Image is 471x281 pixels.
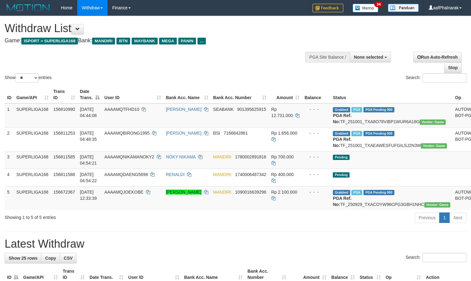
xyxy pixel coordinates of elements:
[304,171,328,178] div: - - -
[374,2,383,7] span: 34
[350,52,391,62] button: None selected
[159,38,177,44] span: MEGA
[333,196,351,207] b: PGA Ref. No:
[388,4,419,12] img: panduan.png
[304,189,328,195] div: - - -
[5,22,308,35] h1: Withdraw List
[406,253,466,262] label: Search:
[271,107,293,118] span: Rp 12.731.000
[330,127,452,151] td: TF_251001_TXAEAWESFUFGILSJ2N3W
[354,55,383,60] span: None selected
[302,86,330,103] th: Balance
[9,256,37,261] span: Show 25 rows
[14,103,51,128] td: SUPERLIGA168
[413,52,462,62] a: Run Auto-Refresh
[5,127,14,151] td: 2
[406,73,466,82] label: Search:
[363,190,394,195] span: PGA Pending
[5,103,14,128] td: 1
[333,131,350,136] span: Grabbed
[333,137,351,148] b: PGA Ref. No:
[213,107,234,112] span: SEABANK
[102,86,163,103] th: User ID: activate to sort column ascending
[53,190,75,195] span: 156672367
[14,151,51,169] td: SUPERLIGA168
[41,253,60,263] a: Copy
[5,73,52,82] label: Show entries
[333,172,350,178] span: Pending
[53,131,75,136] span: 156811253
[5,253,41,263] a: Show 25 rows
[53,172,75,177] span: 156811588
[51,86,78,103] th: Trans ID: activate to sort column ascending
[235,172,266,177] span: Copy 1740006487342 to clipboard
[213,172,231,177] span: MANDIRI
[312,4,343,12] img: Feedback.jpg
[5,38,308,44] h4: Game: Bank:
[304,154,328,160] div: - - -
[304,130,328,136] div: - - -
[21,38,78,44] span: ISPORT > SUPERLIGA168
[104,190,143,195] span: AAAAMQJOEKOBE
[351,107,362,112] span: Marked by aafandaneth
[333,190,350,195] span: Grabbed
[14,86,51,103] th: Game/API: activate to sort column ascending
[104,172,148,177] span: AAAAMQDAENG5698
[104,131,150,136] span: AAAAMQBIRONG1995
[117,38,130,44] span: BTN
[424,202,450,208] span: Vendor URL: https://trx31.1velocity.biz
[5,151,14,169] td: 3
[80,154,97,166] span: [DATE] 04:54:21
[53,154,75,159] span: 156811585
[271,154,294,159] span: Rp 700.000
[235,190,266,195] span: Copy 1090016639296 to clipboard
[421,143,447,149] span: Vendor URL: https://trx31.1velocity.biz
[363,131,394,136] span: PGA Pending
[439,212,450,223] a: 1
[104,154,154,159] span: AAAAMQNIKAMANOKY2
[197,38,206,44] span: ...
[271,172,294,177] span: Rp 400.000
[64,256,73,261] span: CSV
[444,62,462,73] a: Stop
[213,131,220,136] span: BSI
[178,38,196,44] span: PANIN
[351,131,362,136] span: Marked by aafchoeunmanni
[330,186,452,210] td: TF_250929_TXACOYW96CPG3GBH1NHC
[5,212,192,220] div: Showing 1 to 5 of 5 entries
[5,238,466,250] h1: Latest Withdraw
[104,107,139,112] span: AAAAMQTFHD10
[166,154,196,159] a: NOKY NIKAMA
[163,86,211,103] th: Bank Acc. Name: activate to sort column ascending
[422,253,466,262] input: Search:
[235,154,266,159] span: Copy 1780002891816 to clipboard
[449,212,466,223] a: Next
[415,212,439,223] a: Previous
[330,103,452,128] td: TF_251001_TXA8O78VIBP1WUR6A18G
[5,3,52,12] img: MOTION_logo.png
[92,38,115,44] span: MANDIRI
[305,52,350,62] div: PGA Site Balance /
[213,190,231,195] span: MANDIRI
[269,86,302,103] th: Amount: activate to sort column ascending
[271,190,297,195] span: Rp 2.100.000
[166,107,202,112] a: [PERSON_NAME]
[5,186,14,210] td: 5
[14,127,51,151] td: SUPERLIGA168
[45,256,56,261] span: Copy
[53,107,75,112] span: 156810990
[237,107,266,112] span: Copy 901395625915 to clipboard
[5,169,14,186] td: 4
[351,190,362,195] span: Marked by aafsengchandara
[80,107,97,118] span: [DATE] 04:44:08
[166,131,202,136] a: [PERSON_NAME]
[78,86,102,103] th: Date Trans.: activate to sort column descending
[330,86,452,103] th: Status
[363,107,394,112] span: PGA Pending
[80,190,97,201] span: [DATE] 12:33:39
[213,154,231,159] span: MANDIRI
[14,186,51,210] td: SUPERLIGA168
[333,155,350,160] span: Pending
[15,73,39,82] select: Showentries
[422,73,466,82] input: Search:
